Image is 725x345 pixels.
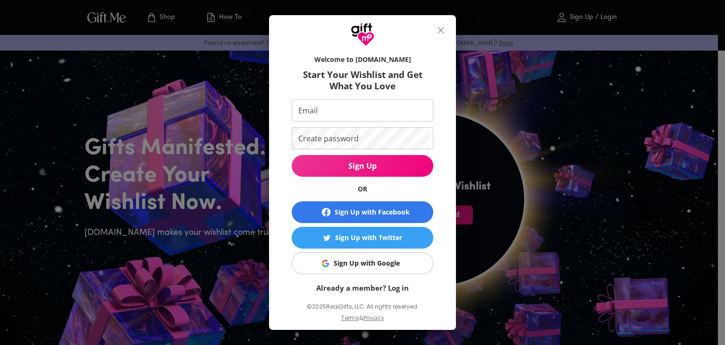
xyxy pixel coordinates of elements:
a: Privacy [363,314,384,322]
a: Already a member? Log in [316,283,409,293]
button: Sign Up with Facebook [292,201,433,223]
div: Sign Up with Twitter [335,233,402,243]
h6: OR [292,184,433,194]
img: GiftMe Logo [351,23,374,46]
span: Sign Up [292,161,433,171]
button: Sign Up with GoogleSign Up with Google [292,252,433,274]
h6: Start Your Wishlist and Get What You Love [292,69,433,92]
button: Sign Up [292,155,433,177]
button: close [430,19,452,42]
p: © 2025 RealGifts, LLC. All rights reserved. [292,301,433,313]
p: & [359,313,363,331]
div: Sign Up with Facebook [335,207,410,217]
img: Sign Up with Twitter [323,234,330,241]
div: Sign Up with Google [334,258,400,268]
button: Sign Up with TwitterSign Up with Twitter [292,227,433,249]
img: Sign Up with Google [322,260,329,267]
a: Terms [341,314,359,322]
h6: Welcome to [DOMAIN_NAME] [292,55,433,64]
